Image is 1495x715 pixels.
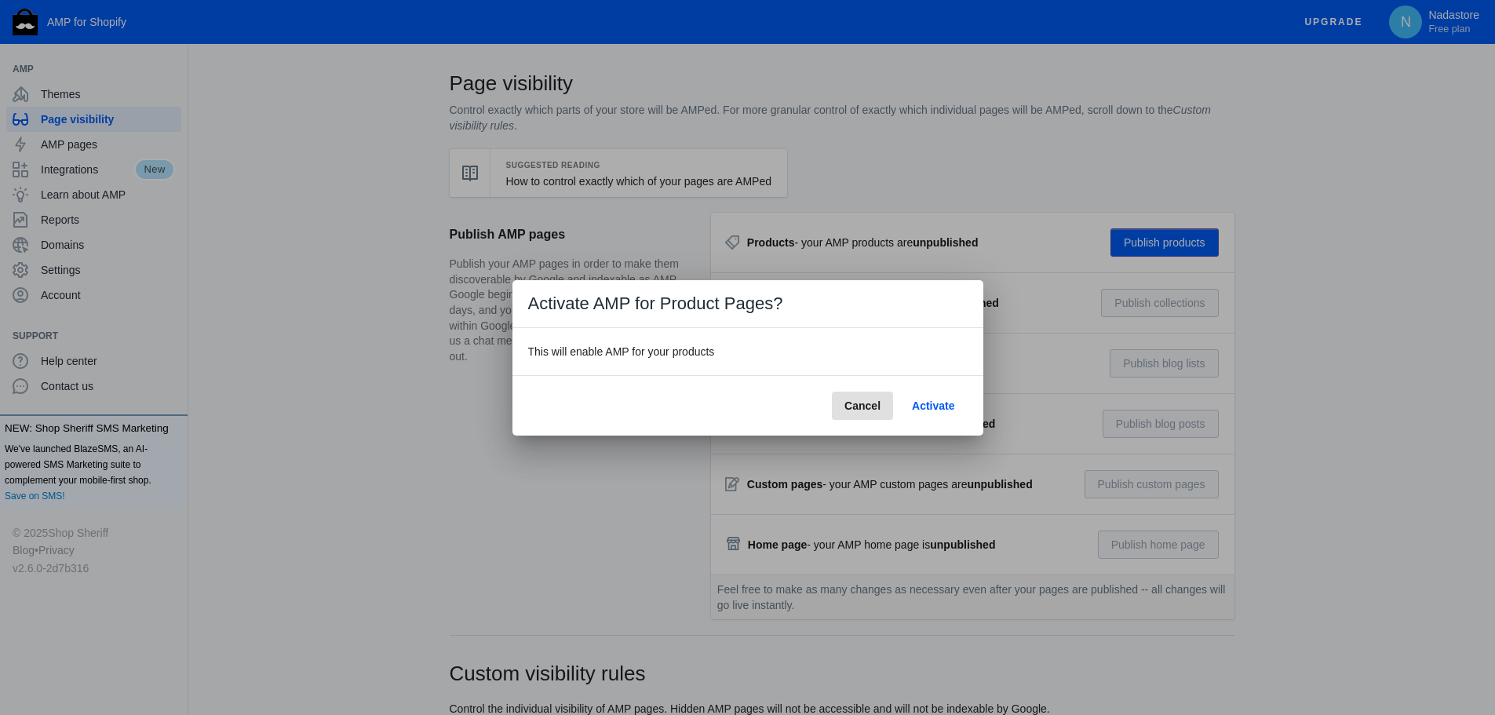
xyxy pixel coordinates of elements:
[844,399,881,412] span: Cancel
[1417,637,1476,696] iframe: Drift Widget Chat Controller
[512,280,983,328] h1: Activate AMP for Product Pages?
[528,344,968,359] h3: This will enable AMP for your products
[899,392,967,420] button: Activate
[912,399,954,412] span: Activate
[832,392,893,420] button: Cancel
